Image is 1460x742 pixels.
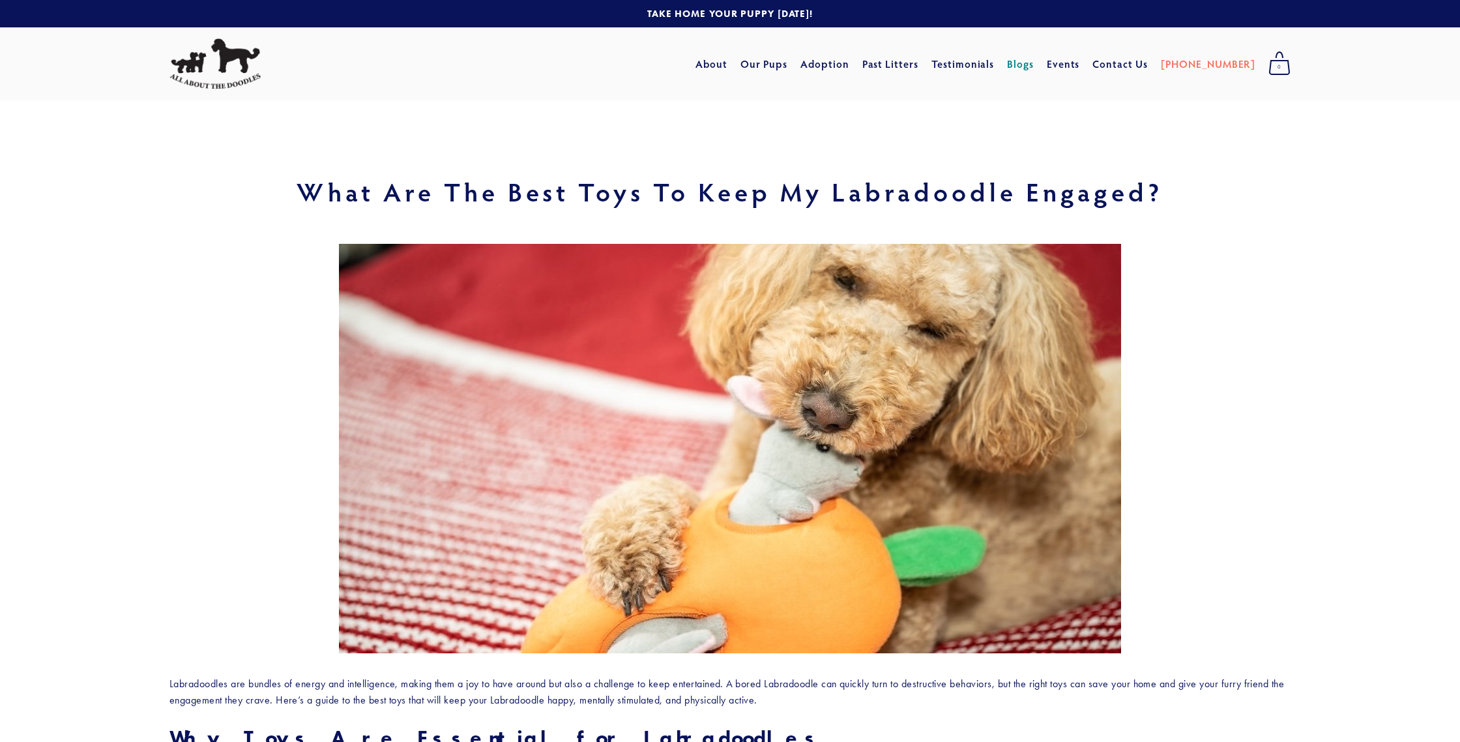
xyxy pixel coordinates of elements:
p: Labradoodles are bundles of energy and intelligence, making them a joy to have around but also a ... [169,675,1291,709]
span: 0 [1268,59,1291,76]
a: Our Pups [740,52,788,76]
img: All About The Doodles [169,38,261,89]
h1: What Are the Best Toys to Keep My Labradoodle Engaged? [169,179,1291,205]
a: Past Litters [862,57,919,70]
a: About [695,52,727,76]
a: Adoption [800,52,849,76]
a: [PHONE_NUMBER] [1161,52,1255,76]
a: Contact Us [1092,52,1148,76]
a: Testimonials [931,52,995,76]
a: 0 items in cart [1262,48,1297,80]
a: Events [1047,52,1080,76]
a: Blogs [1007,52,1034,76]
